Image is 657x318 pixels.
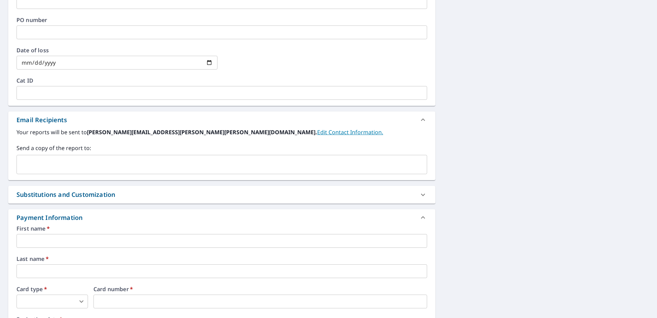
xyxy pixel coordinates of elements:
label: Last name [16,256,427,262]
div: Substitutions and Customization [16,190,115,199]
label: Cat ID [16,78,427,83]
div: ​ [16,295,88,308]
div: Payment Information [16,213,85,222]
div: Email Recipients [16,115,67,125]
label: Card type [16,286,88,292]
label: Card number [93,286,427,292]
div: Payment Information [8,209,435,226]
label: Send a copy of the report to: [16,144,427,152]
div: Email Recipients [8,112,435,128]
a: EditContactInfo [317,128,383,136]
label: PO number [16,17,427,23]
label: Your reports will be sent to [16,128,427,136]
label: Date of loss [16,47,218,53]
b: [PERSON_NAME][EMAIL_ADDRESS][PERSON_NAME][PERSON_NAME][DOMAIN_NAME]. [87,128,317,136]
label: First name [16,226,427,231]
div: Substitutions and Customization [8,186,435,203]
